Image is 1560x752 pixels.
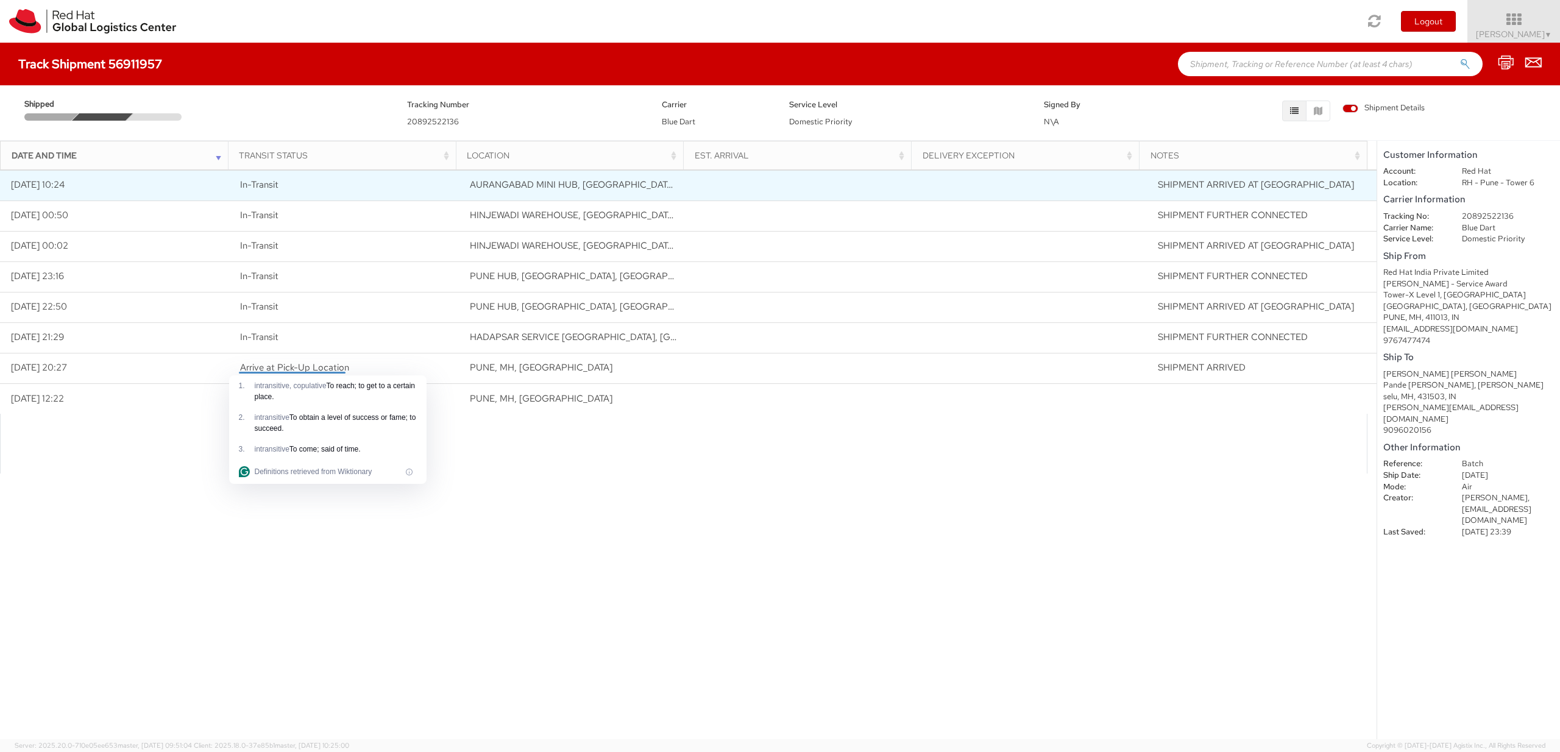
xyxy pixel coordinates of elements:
[470,179,774,191] span: AURANGABAD MINI HUB, AURANGABAD, MAHARASHTRA
[1367,741,1545,751] span: Copyright © [DATE]-[DATE] Agistix Inc., All Rights Reserved
[470,361,612,374] span: PUNE, MH, IN
[1158,209,1308,221] span: SHIPMENT FURTHER CONNECTED
[1044,101,1153,109] h5: Signed By
[1150,149,1363,161] div: Notes
[1383,402,1554,425] div: [PERSON_NAME][EMAIL_ADDRESS][DOMAIN_NAME]
[1476,29,1552,40] span: [PERSON_NAME]
[1158,300,1354,313] span: SHIPMENT ARRIVED AT HUB
[194,741,349,750] span: Client: 2025.18.0-37e85b1
[1383,425,1554,436] div: 9096020156
[1374,177,1453,189] dt: Location:
[24,99,77,110] span: Shipped
[1158,361,1246,374] span: SHIPMENT ARRIVED
[407,101,643,109] h5: Tracking Number
[118,741,192,750] span: master, [DATE] 09:51:04
[240,361,349,374] span: Arrive at Pick-Up Location
[1545,30,1552,40] span: ▼
[1383,335,1554,347] div: 9767477474
[1374,166,1453,177] dt: Account:
[470,239,775,252] span: HINJEWADI WAREHOUSE, KONDHWA, MAHARASHTRA
[407,116,459,127] span: 20892522136
[1374,458,1453,470] dt: Reference:
[1342,102,1425,114] span: Shipment Details
[1383,289,1554,312] div: Tower-X Level 1, [GEOGRAPHIC_DATA] [GEOGRAPHIC_DATA], [GEOGRAPHIC_DATA]
[15,741,192,750] span: Server: 2025.20.0-710e05ee653
[1374,211,1453,222] dt: Tracking No:
[470,331,851,343] span: HADAPSAR SERVICE CENTRE, PUNE, MAHARASHTRA
[789,101,1026,109] h5: Service Level
[240,300,278,313] span: In-Transit
[1374,233,1453,245] dt: Service Level:
[1374,492,1453,504] dt: Creator:
[662,116,695,127] span: Blue Dart
[240,209,278,221] span: In-Transit
[1462,492,1530,503] span: [PERSON_NAME],
[1383,194,1554,205] h5: Carrier Information
[275,741,349,750] span: master, [DATE] 10:25:00
[9,9,176,34] img: rh-logistics-00dfa346123c4ec078e1.svg
[1383,369,1554,380] div: [PERSON_NAME] [PERSON_NAME]
[1383,391,1554,403] div: selu, MH, 431503, IN
[1178,52,1483,76] input: Shipment, Tracking or Reference Number (at least 4 chars)
[1158,270,1308,282] span: SHIPMENT FURTHER CONNECTED
[239,149,452,161] div: Transit Status
[1383,251,1554,261] h5: Ship From
[470,392,612,405] span: PUNE, MH, IN
[18,57,162,71] h4: Track Shipment 56911957
[1158,331,1308,343] span: SHIPMENT FURTHER CONNECTED
[923,149,1135,161] div: Delivery Exception
[1383,312,1554,324] div: PUNE, MH, 411013, IN
[1383,150,1554,160] h5: Customer Information
[1374,527,1453,538] dt: Last Saved:
[240,239,278,252] span: In-Transit
[1374,222,1453,234] dt: Carrier Name:
[1342,102,1425,116] label: Shipment Details
[240,179,278,191] span: In-Transit
[12,149,224,161] div: Date and Time
[1044,116,1059,127] span: N\A
[1158,239,1354,252] span: SHIPMENT ARRIVED AT HUB
[470,209,775,221] span: HINJEWADI WAREHOUSE, KONDHWA, MAHARASHTRA
[662,101,771,109] h5: Carrier
[1383,442,1554,453] h5: Other Information
[1401,11,1456,32] button: Logout
[467,149,679,161] div: Location
[1383,267,1554,289] div: Red Hat India Private Limited [PERSON_NAME] - Service Award
[240,331,278,343] span: In-Transit
[1383,380,1554,391] div: Pande [PERSON_NAME], [PERSON_NAME]
[789,116,852,127] span: Domestic Priority
[470,270,713,282] span: PUNE HUB, KONDHWA, MAHARASHTRA
[240,270,278,282] span: In-Transit
[1383,324,1554,335] div: [EMAIL_ADDRESS][DOMAIN_NAME]
[1374,470,1453,481] dt: Ship Date:
[470,300,713,313] span: PUNE HUB, KONDHWA, MAHARASHTRA
[1374,481,1453,493] dt: Mode:
[695,149,907,161] div: Est. Arrival
[1158,179,1354,191] span: SHIPMENT ARRIVED AT HUB
[1383,352,1554,363] h5: Ship To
